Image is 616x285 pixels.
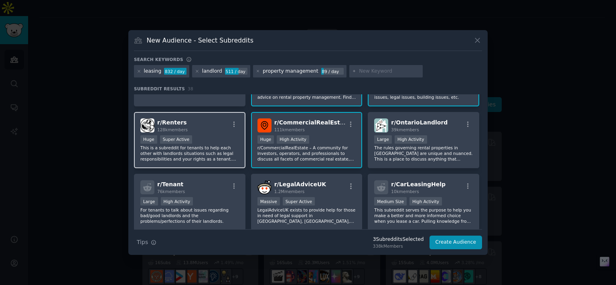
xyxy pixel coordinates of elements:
[134,235,159,249] button: Tips
[134,86,185,92] span: Subreddit Results
[374,197,407,206] div: Medium Size
[157,189,185,194] span: 76k members
[137,238,148,246] span: Tips
[257,118,272,132] img: CommercialRealEstate
[321,68,344,75] div: 89 / day
[274,189,305,194] span: 1.2M members
[144,68,162,75] div: leasing
[373,243,424,249] div: 338k Members
[374,145,473,162] p: The rules governing rental properties in [GEOGRAPHIC_DATA] are unique and nuanced. This is a plac...
[161,197,193,206] div: High Activity
[257,197,280,206] div: Massive
[274,127,305,132] span: 111k members
[140,135,157,144] div: Huge
[263,68,318,75] div: property management
[140,118,154,132] img: Renters
[202,68,222,75] div: landlord
[257,180,272,194] img: LegalAdviceUK
[257,145,356,162] p: r/CommercialRealEstate – A community for investors, operators, and professionals to discuss all f...
[359,68,420,75] input: New Keyword
[374,207,473,224] p: This subreddit serves the purpose to help you make a better and more informed choice when you lea...
[395,135,427,144] div: High Activity
[225,68,247,75] div: 511 / day
[391,189,419,194] span: 10k members
[374,118,388,132] img: OntarioLandlord
[157,181,183,187] span: r/ Tenant
[277,135,309,144] div: High Activity
[140,145,239,162] p: This is a subreddit for tenants to help each other with landlords situations such as legal respon...
[373,236,424,243] div: 3 Subreddit s Selected
[147,36,253,45] h3: New Audience - Select Subreddits
[160,135,192,144] div: Super Active
[391,181,446,187] span: r/ CarLeasingHelp
[164,68,186,75] div: 832 / day
[134,57,183,62] h3: Search keywords
[140,197,158,206] div: Large
[274,119,351,126] span: r/ CommercialRealEstate
[283,197,315,206] div: Super Active
[257,135,274,144] div: Huge
[374,135,392,144] div: Large
[157,127,188,132] span: 128k members
[274,181,326,187] span: r/ LegalAdviceUK
[391,119,448,126] span: r/ OntarioLandlord
[430,236,482,249] button: Create Audience
[188,86,193,91] span: 38
[391,127,419,132] span: 39k members
[409,197,442,206] div: High Activity
[157,119,187,126] span: r/ Renters
[140,207,239,224] p: For tenants to talk about issues regarding bad/good landlords and the problems/perfections of the...
[257,207,356,224] p: LegalAdviceUK exists to provide help for those in need of legal support in [GEOGRAPHIC_DATA], [GE...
